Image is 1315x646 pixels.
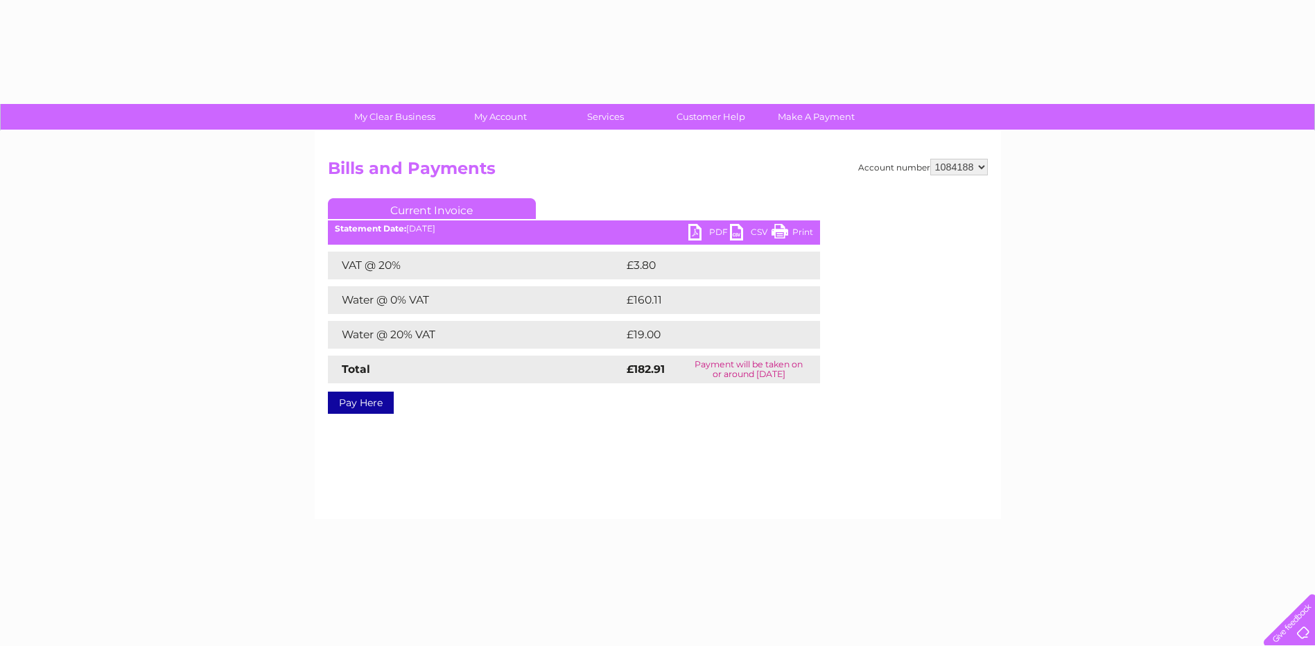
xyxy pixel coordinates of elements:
[328,321,623,349] td: Water @ 20% VAT
[328,198,536,219] a: Current Invoice
[627,363,665,376] strong: £182.91
[730,224,772,244] a: CSV
[772,224,813,244] a: Print
[338,104,452,130] a: My Clear Business
[858,159,988,175] div: Account number
[623,252,788,279] td: £3.80
[335,223,406,234] b: Statement Date:
[328,159,988,185] h2: Bills and Payments
[328,286,623,314] td: Water @ 0% VAT
[328,252,623,279] td: VAT @ 20%
[328,392,394,414] a: Pay Here
[328,224,820,234] div: [DATE]
[623,286,792,314] td: £160.11
[548,104,663,130] a: Services
[759,104,873,130] a: Make A Payment
[678,356,819,383] td: Payment will be taken on or around [DATE]
[443,104,557,130] a: My Account
[654,104,768,130] a: Customer Help
[688,224,730,244] a: PDF
[342,363,370,376] strong: Total
[623,321,792,349] td: £19.00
